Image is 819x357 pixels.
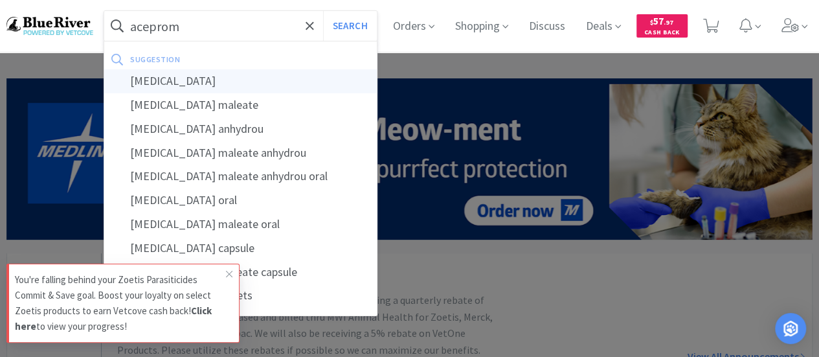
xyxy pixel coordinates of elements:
div: [MEDICAL_DATA] oral [104,189,377,213]
div: [MEDICAL_DATA] [104,69,377,93]
div: [MEDICAL_DATA] maleate [104,93,377,117]
p: You're falling behind your Zoetis Parasiticides Commit & Save goal. Boost your loyalty on select ... [15,272,226,334]
div: [MEDICAL_DATA] anhydrou [104,117,377,141]
button: Search [323,11,377,41]
span: $ [650,18,653,27]
div: [MEDICAL_DATA] capsule [104,236,377,260]
div: suggestion [130,49,275,69]
span: 57 [650,15,673,27]
a: Discuss [524,21,570,32]
div: Open Intercom Messenger [775,313,806,344]
div: [MEDICAL_DATA] maleate anhydrou oral [104,165,377,189]
div: [MEDICAL_DATA] maleate capsule [104,260,377,284]
div: [MEDICAL_DATA] tablets [104,284,377,308]
input: Search by item, sku, manufacturer, ingredient, size... [104,11,377,41]
div: [MEDICAL_DATA] maleate oral [104,213,377,236]
span: . 97 [664,18,673,27]
img: b17b0d86f29542b49a2f66beb9ff811a.png [6,17,93,34]
span: Cash Back [644,29,680,38]
div: [MEDICAL_DATA] maleate anhydrou [104,141,377,165]
a: $57.97Cash Back [636,8,688,43]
